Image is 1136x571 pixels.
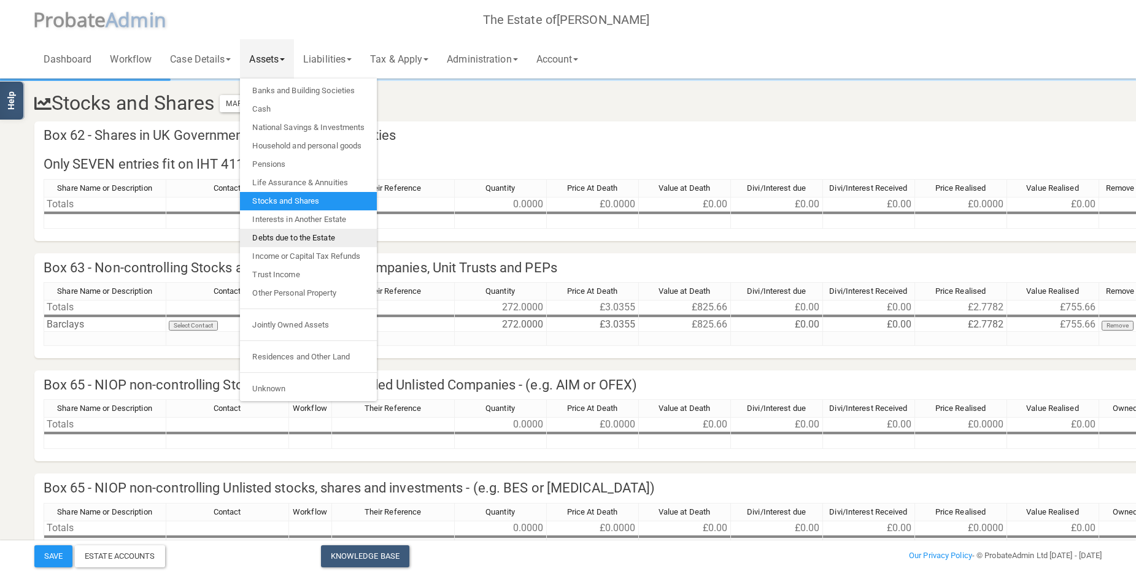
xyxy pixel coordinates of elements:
span: Price Realised [935,286,986,296]
span: Value Realised [1026,404,1078,413]
a: National Savings & Investments [240,118,377,137]
span: Divi/Interest Received [829,286,907,296]
td: £0.00 [823,417,915,432]
span: Share Name or Description [57,286,152,296]
td: 272.0000 [455,300,547,315]
span: Price At Death [567,404,617,413]
span: Value at Death [659,286,710,296]
td: £2.7782 [915,318,1007,332]
td: 0.0000 [455,417,547,432]
a: Stocks and Shares [240,192,377,210]
td: Totals [44,417,166,432]
span: Their Reference [365,404,422,413]
span: Value Realised [1026,286,1078,296]
span: dmin [118,6,166,33]
td: £3.0355 [547,318,639,332]
a: Assets [240,39,294,79]
span: Their Reference [365,183,422,193]
td: £0.00 [639,197,731,212]
a: Our Privacy Policy [909,551,972,560]
span: Contact [214,404,241,413]
span: Price At Death [567,286,617,296]
span: Quantity [485,507,515,516]
td: £3.0355 [547,300,639,315]
span: Share Name or Description [57,507,152,516]
span: Divi/Interest Received [829,404,907,413]
span: Price At Death [567,183,617,193]
span: Their Reference [365,286,422,296]
span: Value at Death [659,183,710,193]
button: Marked As Incomplete [220,95,325,112]
a: Unknown [240,380,377,398]
td: £0.00 [731,318,823,332]
td: £0.0000 [547,521,639,535]
td: £0.00 [731,521,823,535]
span: Quantity [485,404,515,413]
a: Case Details [161,39,240,79]
td: £0.0000 [547,417,639,432]
td: £0.00 [823,197,915,212]
td: £0.0000 [547,197,639,212]
h3: Stocks and Shares [25,93,930,114]
a: Residences and Other Land [240,348,377,366]
td: £0.00 [731,197,823,212]
span: Value at Death [659,404,710,413]
a: Pensions [240,155,377,174]
div: - © ProbateAdmin Ltd [DATE] - [DATE] [749,548,1111,563]
td: £2.7782 [915,300,1007,315]
span: Price At Death [567,507,617,516]
td: £0.00 [823,521,915,535]
span: Contact [214,183,241,193]
a: Debts due to the Estate [240,229,377,247]
td: £755.66 [1007,300,1099,315]
a: Banks and Building Societies [240,82,377,100]
span: robate [45,6,106,33]
td: £0.0000 [915,197,1007,212]
td: Barclays [44,318,166,332]
td: £0.00 [1007,521,1099,535]
td: Totals [44,521,166,535]
span: Value Realised [1026,507,1078,516]
td: £0.0000 [915,417,1007,432]
div: Estate Accounts [75,545,165,567]
a: Income or Capital Tax Refunds [240,247,377,266]
span: Divi/Interest due [747,183,806,193]
span: Price Realised [935,404,986,413]
a: Liabilities [294,39,361,79]
td: £0.00 [731,300,823,315]
span: Quantity [485,183,515,193]
span: Remove [1106,183,1135,193]
a: Account [527,39,588,79]
a: Knowledge Base [321,545,409,567]
span: Divi/Interest due [747,507,806,516]
span: Share Name or Description [57,183,152,193]
button: Save [34,545,72,567]
a: Household and personal goods [240,137,377,155]
span: Quantity [485,286,515,296]
span: Value Realised [1026,183,1078,193]
span: Divi/Interest Received [829,183,907,193]
button: Remove [1102,321,1134,331]
a: Tax & Apply [361,39,438,79]
span: Divi/Interest Received [829,507,907,516]
td: £0.00 [823,318,915,332]
td: £0.00 [639,521,731,535]
td: £0.00 [823,300,915,315]
a: Dashboard [34,39,101,79]
span: Price Realised [935,183,986,193]
a: Administration [438,39,527,79]
span: Divi/Interest due [747,286,806,296]
td: £0.00 [731,417,823,432]
a: Interests in Another Estate [240,210,377,229]
span: Price Realised [935,507,986,516]
td: 0.0000 [455,521,547,535]
td: £825.66 [639,318,731,332]
span: Contact [214,507,241,516]
a: Life Assurance & Annuities [240,174,377,192]
a: Workflow [101,39,161,79]
span: A [106,6,166,33]
td: £0.0000 [915,521,1007,535]
td: Totals [44,197,166,212]
span: P [33,6,106,33]
a: Jointly Owned Assets [240,316,377,334]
